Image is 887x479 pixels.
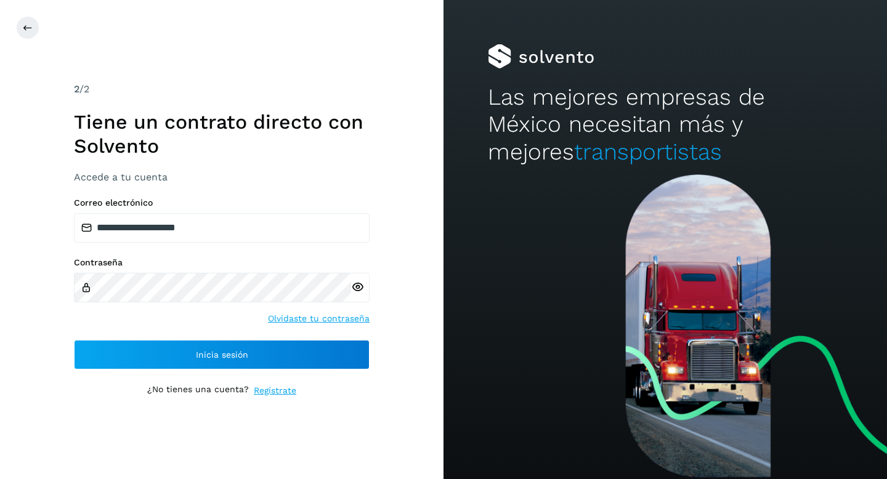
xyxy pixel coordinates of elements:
a: Regístrate [254,384,296,397]
span: 2 [74,83,79,95]
p: ¿No tienes una cuenta? [147,384,249,397]
span: Inicia sesión [196,350,248,359]
h3: Accede a tu cuenta [74,171,370,183]
h2: Las mejores empresas de México necesitan más y mejores [488,84,843,166]
a: Olvidaste tu contraseña [268,312,370,325]
label: Contraseña [74,257,370,268]
span: transportistas [574,139,722,165]
label: Correo electrónico [74,198,370,208]
div: /2 [74,82,370,97]
h1: Tiene un contrato directo con Solvento [74,110,370,158]
button: Inicia sesión [74,340,370,369]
